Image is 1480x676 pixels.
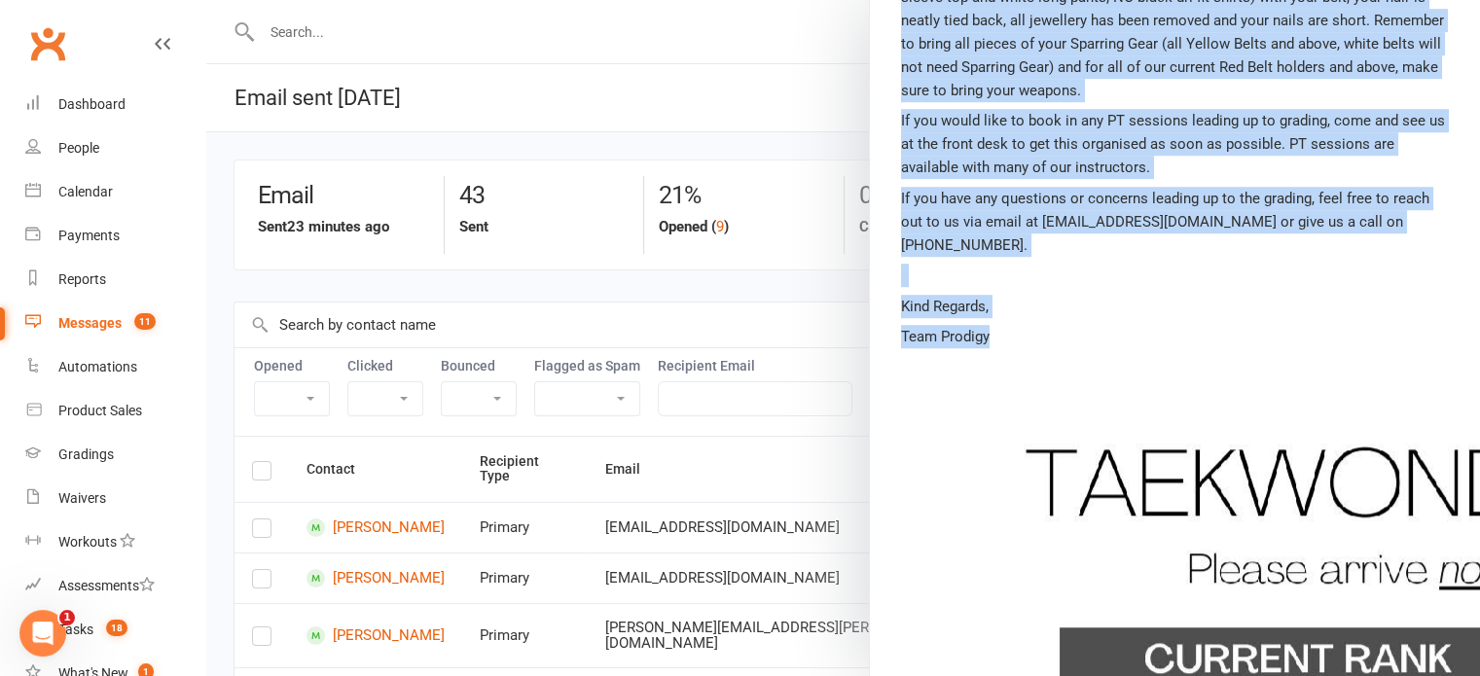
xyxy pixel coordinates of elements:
[134,313,156,330] span: 11
[25,83,205,126] a: Dashboard
[58,140,99,156] div: People
[58,622,93,637] div: Tasks
[901,325,1449,348] p: Team Prodigy
[901,295,1449,318] p: Kind Regards,
[25,170,205,214] a: Calendar
[25,477,205,520] a: Waivers
[106,620,127,636] span: 18
[25,126,205,170] a: People
[58,359,137,374] div: Automations
[25,433,205,477] a: Gradings
[19,610,66,657] iframe: Intercom live chat
[25,214,205,258] a: Payments
[58,184,113,199] div: Calendar
[58,96,126,112] div: Dashboard
[25,520,205,564] a: Workouts
[901,109,1449,179] p: If you would like to book in any PT sessions leading up to grading, come and see us at the front ...
[25,608,205,652] a: Tasks 18
[58,228,120,243] div: Payments
[58,315,122,331] div: Messages
[58,578,155,593] div: Assessments
[58,271,106,287] div: Reports
[58,490,106,506] div: Waivers
[58,534,117,550] div: Workouts
[25,302,205,345] a: Messages 11
[58,446,114,462] div: Gradings
[25,258,205,302] a: Reports
[58,403,142,418] div: Product Sales
[59,610,75,625] span: 1
[25,389,205,433] a: Product Sales
[25,345,205,389] a: Automations
[25,564,205,608] a: Assessments
[23,19,72,68] a: Clubworx
[901,187,1449,257] p: If you have any questions or concerns leading up to the grading, feel free to reach out to us via...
